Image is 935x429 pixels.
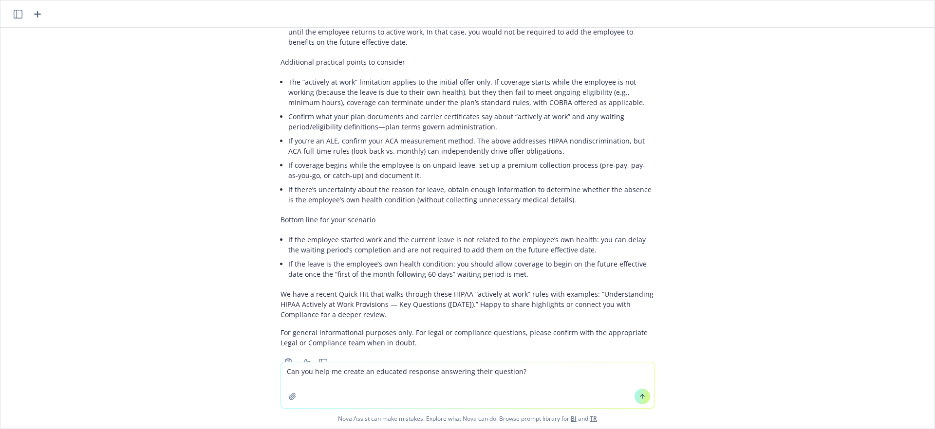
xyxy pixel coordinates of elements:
[590,414,597,423] a: TR
[288,257,654,281] li: If the leave is the employee’s own health condition: you should allow coverage to begin on the fu...
[288,232,654,257] li: If the employee started work and the current leave is not related to the employee’s own health: y...
[288,134,654,158] li: If you’re an ALE, confirm your ACA measurement method. The above addresses HIPAA nondiscriminatio...
[280,327,654,348] p: For general informational purposes only. For legal or compliance questions, please confirm with t...
[571,414,577,423] a: BI
[280,57,654,67] p: Additional practical points to consider
[280,214,654,225] p: Bottom line for your scenario
[280,289,654,320] p: We have a recent Quick Hit that walks through these HIPAA “actively at work” rules with examples:...
[316,356,331,369] button: Thumbs down
[288,158,654,182] li: If coverage begins while the employee is on unpaid leave, set up a premium collection process (pr...
[288,75,654,109] li: The “actively at work” limitation applies to the initial offer only. If coverage starts while the...
[284,358,293,367] svg: Copy to clipboard
[281,362,654,408] textarea: Can you help me create an educated response answering their question?
[288,109,654,134] li: Confirm what your plan documents and carrier certificates say about “actively at work” and any wa...
[4,409,931,429] span: Nova Assist can make mistakes. Explore what Nova can do: Browse prompt library for and
[288,182,654,207] li: If there’s uncertainty about the reason for leave, obtain enough information to determine whether...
